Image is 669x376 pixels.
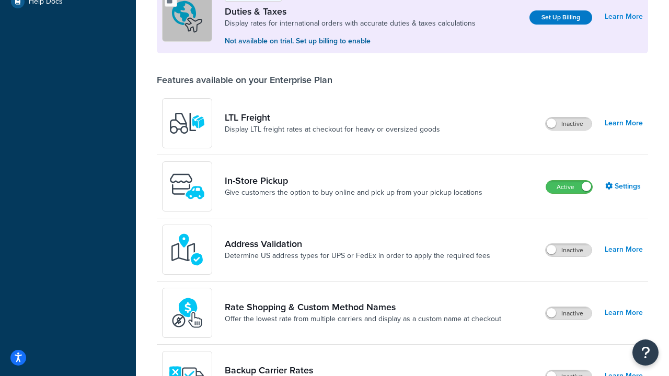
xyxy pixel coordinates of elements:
[225,301,501,313] a: Rate Shopping & Custom Method Names
[546,118,592,130] label: Inactive
[605,242,643,257] a: Learn More
[169,231,205,268] img: kIG8fy0lQAAAABJRU5ErkJggg==
[225,314,501,324] a: Offer the lowest rate from multiple carriers and display as a custom name at checkout
[225,124,440,135] a: Display LTL freight rates at checkout for heavy or oversized goods
[546,244,592,256] label: Inactive
[605,179,643,194] a: Settings
[529,10,592,25] a: Set Up Billing
[605,9,643,24] a: Learn More
[605,305,643,320] a: Learn More
[546,181,592,193] label: Active
[632,339,659,366] button: Open Resource Center
[225,6,476,17] a: Duties & Taxes
[225,365,493,376] a: Backup Carrier Rates
[225,112,440,123] a: LTL Freight
[546,307,592,320] label: Inactive
[225,18,476,29] a: Display rates for international orders with accurate duties & taxes calculations
[225,36,476,47] p: Not available on trial. Set up billing to enable
[169,105,205,142] img: y79ZsPf0fXUFUhFXDzUgf+ktZg5F2+ohG75+v3d2s1D9TjoU8PiyCIluIjV41seZevKCRuEjTPPOKHJsQcmKCXGdfprl3L4q7...
[157,74,332,86] div: Features available on your Enterprise Plan
[169,168,205,205] img: wfgcfpwTIucLEAAAAASUVORK5CYII=
[169,295,205,331] img: icon-duo-feat-rate-shopping-ecdd8bed.png
[605,116,643,131] a: Learn More
[225,238,490,250] a: Address Validation
[225,175,482,186] a: In-Store Pickup
[225,187,482,198] a: Give customers the option to buy online and pick up from your pickup locations
[225,251,490,261] a: Determine US address types for UPS or FedEx in order to apply the required fees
